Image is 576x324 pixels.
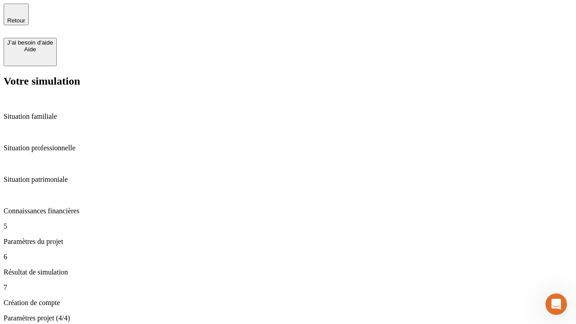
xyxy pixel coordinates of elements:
div: Aide [7,46,53,53]
p: Résultat de simulation [4,268,572,276]
p: Paramètres du projet [4,238,572,246]
p: 6 [4,253,572,261]
p: Connaissances financières [4,207,572,215]
p: Paramètres projet (4/4) [4,314,572,322]
div: J’ai besoin d'aide [7,39,53,46]
span: Retour [7,17,25,24]
p: Situation familiale [4,112,572,121]
h2: Votre simulation [4,75,572,87]
p: 7 [4,283,572,292]
p: Situation professionnelle [4,144,572,152]
p: Création de compte [4,299,572,307]
button: Retour [4,4,29,25]
button: J’ai besoin d'aideAide [4,38,57,66]
p: Situation patrimoniale [4,175,572,184]
p: 5 [4,222,572,230]
iframe: Intercom live chat [545,293,567,315]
